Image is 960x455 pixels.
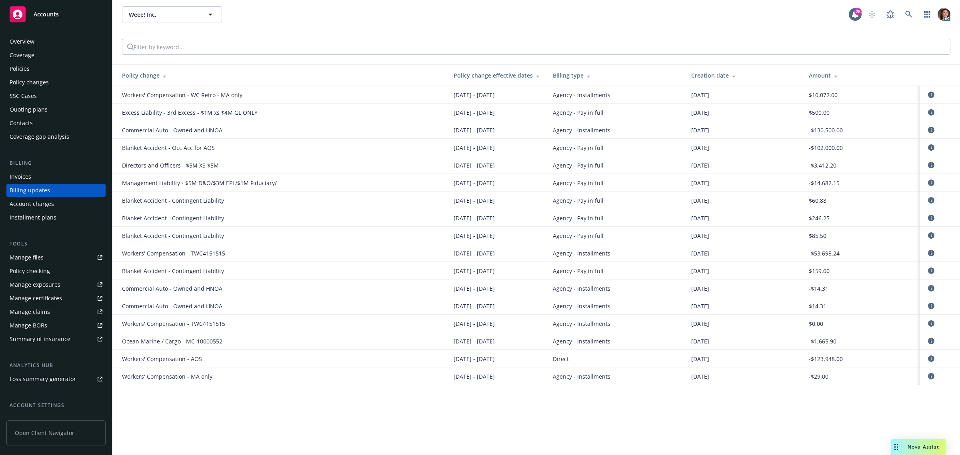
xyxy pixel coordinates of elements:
a: circleInformation [926,178,936,188]
a: Switch app [919,6,935,22]
div: Account settings [6,401,106,409]
span: Ocean Marine / Cargo - MC-10000552 [122,337,222,345]
span: [DATE] [691,267,709,275]
span: $60.88 [809,196,826,205]
a: Loss summary generator [6,373,106,385]
div: Policy change [122,71,441,80]
span: [DATE] - [DATE] [454,284,495,293]
div: Coverage [10,49,34,62]
span: [DATE] - [DATE] [454,179,495,187]
span: -$1,665.90 [809,337,836,345]
span: $246.25 [809,214,830,222]
input: Filter by keyword... [134,39,272,54]
span: [DATE] [691,126,709,134]
span: $0.00 [809,319,823,328]
span: Blanket Accident - Contingent Liability [122,214,224,222]
span: -$29.00 [809,372,828,381]
a: Manage claims [6,305,106,318]
div: Manage exposures [10,278,60,291]
a: Summary of insurance [6,333,106,345]
a: Service team [6,413,106,425]
div: Manage certificates [10,292,62,305]
a: Policies [6,62,106,75]
div: Service team [10,413,44,425]
span: [DATE] - [DATE] [454,161,495,170]
a: circleInformation [926,196,936,205]
div: Manage BORs [10,319,47,332]
a: Start snowing [864,6,880,22]
a: Manage BORs [6,319,106,332]
div: Analytics hub [6,361,106,369]
span: [DATE] [691,196,709,205]
svg: Search [127,44,134,50]
a: circleInformation [926,108,936,117]
span: -$130,500.00 [809,126,843,134]
span: Agency - Installments [553,337,610,345]
a: circleInformation [926,213,936,223]
a: Policy changes [6,76,106,89]
span: [DATE] [691,91,709,99]
a: Manage certificates [6,292,106,305]
span: -$53,698.24 [809,249,840,257]
span: $14.31 [809,302,826,310]
a: circleInformation [926,143,936,152]
div: Policy checking [10,265,50,277]
span: -$123,948.00 [809,355,843,363]
a: circleInformation [926,319,936,328]
div: Quoting plans [10,103,48,116]
span: [DATE] - [DATE] [454,355,495,363]
span: [DATE] [691,231,709,240]
div: Amount [809,71,914,80]
span: Workers' Compensation - TWC4151515 [122,249,225,257]
a: Coverage [6,49,106,62]
span: Workers' Compensation - TWC4151515 [122,319,225,328]
a: circleInformation [926,354,936,363]
span: Agency - Installments [553,91,610,99]
a: Overview [6,35,106,48]
span: Agency - Installments [553,249,610,257]
div: Tools [6,240,106,248]
span: [DATE] - [DATE] [454,267,495,275]
span: Agency - Pay in full [553,161,604,170]
span: [DATE] - [DATE] [454,214,495,222]
img: photo [938,8,950,21]
div: Policies [10,62,30,75]
span: Open Client Navigator [6,420,106,445]
span: [DATE] - [DATE] [454,319,495,328]
span: [DATE] [691,214,709,222]
span: [DATE] [691,161,709,170]
span: [DATE] - [DATE] [454,144,495,152]
div: Invoices [10,170,31,183]
div: Overview [10,35,34,48]
a: circleInformation [926,283,936,293]
span: Workers' Compensation - MA only [122,372,212,381]
span: Agency - Pay in full [553,179,604,187]
span: Direct [553,355,569,363]
a: Manage exposures [6,278,106,291]
a: Coverage gap analysis [6,130,106,143]
div: Billing [6,159,106,167]
span: Agency - Pay in full [553,267,604,275]
span: $85.50 [809,231,826,240]
span: $159.00 [809,267,830,275]
div: Billing type [553,71,678,80]
a: Policy checking [6,265,106,277]
span: [DATE] - [DATE] [454,108,495,117]
span: Commercial Auto - Owned and HNOA [122,284,222,293]
a: circleInformation [926,371,936,381]
span: Agency - Pay in full [553,144,604,152]
span: [DATE] - [DATE] [454,126,495,134]
div: Summary of insurance [10,333,70,345]
span: Management Liability - $5M D&O/$3M EPL/$1M Fiduciary/ [122,179,277,187]
span: Accounts [34,11,59,18]
a: Contacts [6,117,106,130]
div: Drag to move [891,439,901,455]
span: Excess Liability - 3rd Excess - $1M xs $4M GL ONLY [122,108,258,117]
span: [DATE] [691,108,709,117]
a: Invoices [6,170,106,183]
a: circleInformation [926,248,936,258]
a: Accounts [6,3,106,26]
div: Contacts [10,117,33,130]
a: circleInformation [926,125,936,135]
